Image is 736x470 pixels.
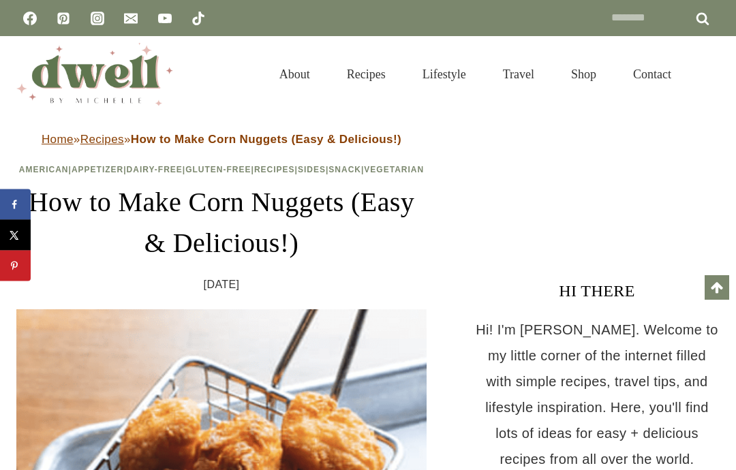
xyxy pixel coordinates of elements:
[16,182,427,264] h1: How to Make Corn Nuggets (Easy & Delicious!)
[19,165,69,174] a: American
[696,63,720,86] button: View Search Form
[485,50,553,98] a: Travel
[328,165,361,174] a: Snack
[298,165,326,174] a: Sides
[328,50,404,98] a: Recipes
[131,133,401,146] strong: How to Make Corn Nuggets (Easy & Delicious!)
[705,275,729,300] a: Scroll to top
[42,133,74,146] a: Home
[553,50,615,98] a: Shop
[261,50,690,98] nav: Primary Navigation
[615,50,690,98] a: Contact
[151,5,179,32] a: YouTube
[185,165,251,174] a: Gluten-Free
[127,165,183,174] a: Dairy-Free
[474,279,720,303] h3: HI THERE
[80,133,124,146] a: Recipes
[364,165,424,174] a: Vegetarian
[50,5,77,32] a: Pinterest
[72,165,123,174] a: Appetizer
[254,165,295,174] a: Recipes
[261,50,328,98] a: About
[404,50,485,98] a: Lifestyle
[42,133,401,146] span: » »
[204,275,240,295] time: [DATE]
[16,5,44,32] a: Facebook
[84,5,111,32] a: Instagram
[19,165,424,174] span: | | | | | | |
[117,5,144,32] a: Email
[16,43,173,106] img: DWELL by michelle
[185,5,212,32] a: TikTok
